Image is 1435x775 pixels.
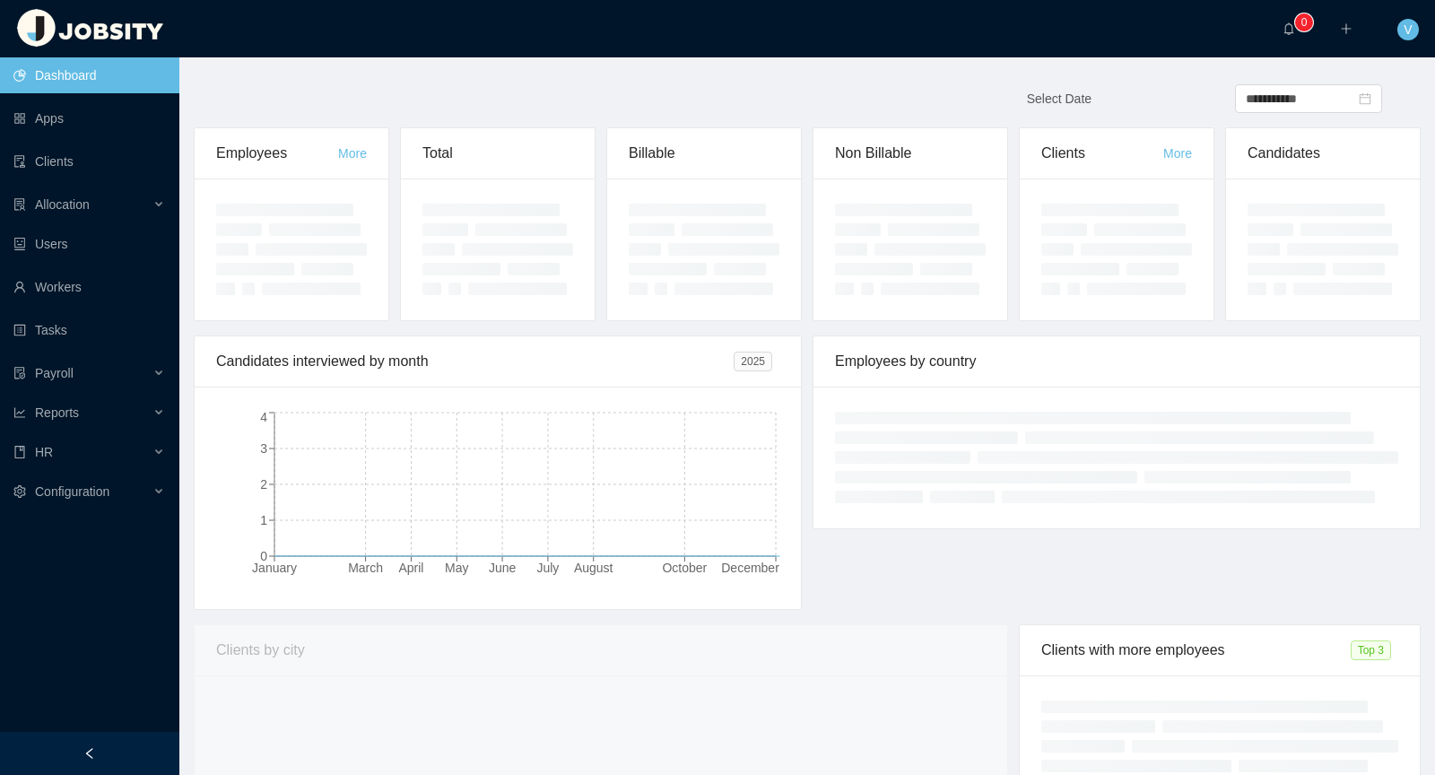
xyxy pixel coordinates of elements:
[489,561,517,575] tspan: June
[1404,19,1412,40] span: V
[1041,128,1163,179] div: Clients
[721,561,779,575] tspan: December
[260,513,267,527] tspan: 1
[662,561,707,575] tspan: October
[13,406,26,419] i: icon: line-chart
[216,336,734,387] div: Candidates interviewed by month
[835,336,1398,387] div: Employees by country
[260,410,267,424] tspan: 4
[1359,92,1371,105] i: icon: calendar
[260,549,267,563] tspan: 0
[574,561,613,575] tspan: August
[1295,13,1313,31] sup: 0
[35,484,109,499] span: Configuration
[13,367,26,379] i: icon: file-protect
[338,146,367,161] a: More
[13,269,165,305] a: icon: userWorkers
[13,226,165,262] a: icon: robotUsers
[1041,625,1351,675] div: Clients with more employees
[398,561,423,575] tspan: April
[348,561,383,575] tspan: March
[13,485,26,498] i: icon: setting
[13,144,165,179] a: icon: auditClients
[35,197,90,212] span: Allocation
[445,561,468,575] tspan: May
[13,312,165,348] a: icon: profileTasks
[252,561,297,575] tspan: January
[13,57,165,93] a: icon: pie-chartDashboard
[260,441,267,456] tspan: 3
[13,446,26,458] i: icon: book
[835,128,986,179] div: Non Billable
[1351,640,1391,660] span: Top 3
[422,128,573,179] div: Total
[1340,22,1352,35] i: icon: plus
[13,198,26,211] i: icon: solution
[35,366,74,380] span: Payroll
[629,128,779,179] div: Billable
[536,561,559,575] tspan: July
[1248,128,1398,179] div: Candidates
[35,405,79,420] span: Reports
[260,477,267,492] tspan: 2
[216,128,338,179] div: Employees
[734,352,772,371] span: 2025
[1027,91,1091,106] span: Select Date
[1283,22,1295,35] i: icon: bell
[13,100,165,136] a: icon: appstoreApps
[35,445,53,459] span: HR
[1163,146,1192,161] a: More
